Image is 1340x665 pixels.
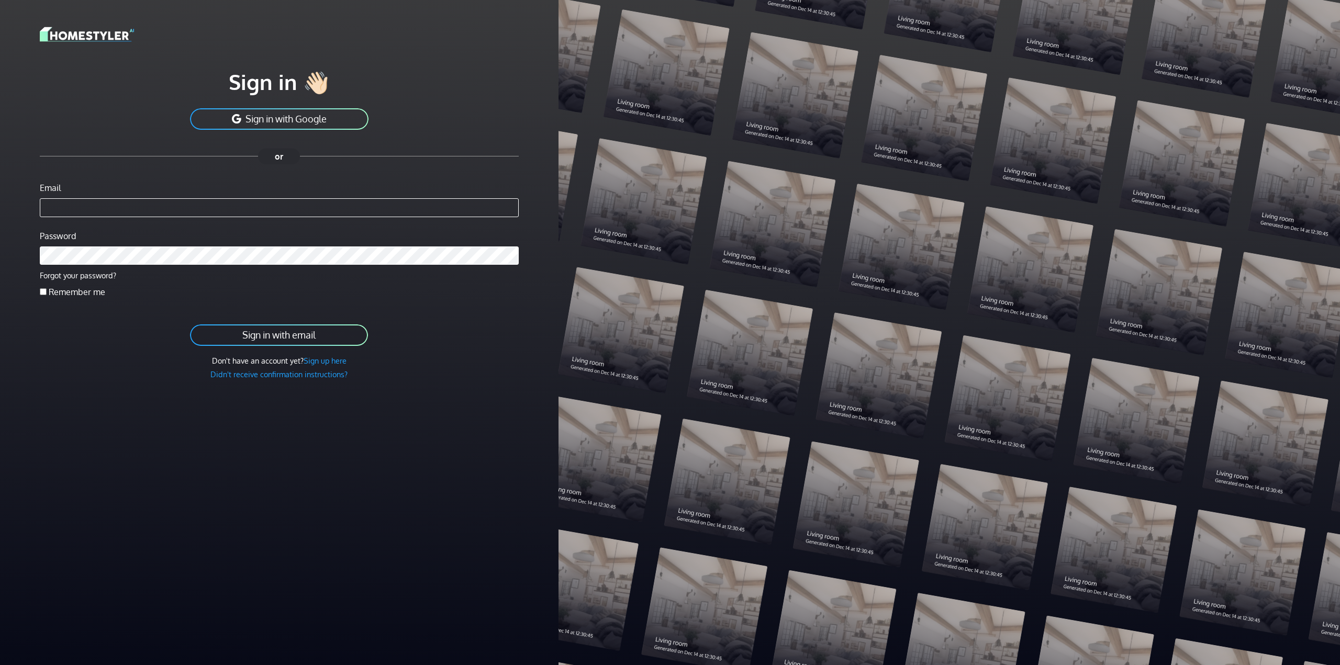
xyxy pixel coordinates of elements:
a: Sign up here [304,356,347,365]
button: Sign in with email [189,323,369,347]
div: Don't have an account yet? [40,355,519,367]
label: Remember me [49,286,105,298]
img: logo-3de290ba35641baa71223ecac5eacb59cb85b4c7fdf211dc9aaecaaee71ea2f8.svg [40,25,134,43]
a: Forgot your password? [40,270,116,280]
label: Password [40,230,76,242]
a: Didn't receive confirmation instructions? [210,369,348,379]
label: Email [40,182,61,194]
button: Sign in with Google [189,107,370,131]
h1: Sign in 👋🏻 [40,69,519,95]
